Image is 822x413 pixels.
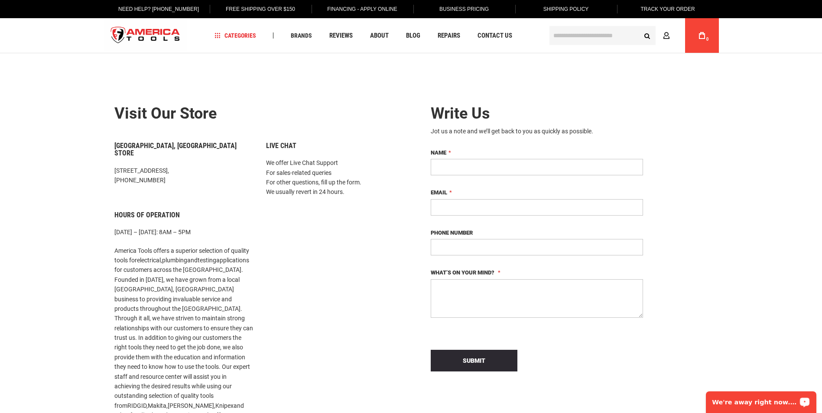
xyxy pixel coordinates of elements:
a: electrical [137,257,161,264]
span: Repairs [438,32,460,39]
span: Email [431,189,447,196]
span: Reviews [329,32,353,39]
a: Knipex [215,402,234,409]
h2: Visit our store [114,105,405,123]
a: plumbing [162,257,187,264]
a: Makita [148,402,166,409]
div: Jot us a note and we’ll get back to you as quickly as possible. [431,127,643,136]
a: Repairs [434,30,464,42]
p: [STREET_ADDRESS], [PHONE_NUMBER] [114,166,253,185]
a: RIDGID [127,402,146,409]
a: Categories [211,30,260,42]
a: Contact Us [474,30,516,42]
span: What’s on your mind? [431,269,494,276]
span: Name [431,149,446,156]
span: Write Us [431,104,490,123]
h6: Hours of Operation [114,211,253,219]
p: [DATE] – [DATE]: 8AM – 5PM [114,227,253,237]
a: 0 [694,18,710,53]
span: Phone Number [431,229,473,236]
span: Submit [463,357,485,364]
span: 0 [706,37,709,42]
img: America Tools [104,19,188,52]
h6: [GEOGRAPHIC_DATA], [GEOGRAPHIC_DATA] Store [114,142,253,157]
button: Search [639,27,656,44]
a: Blog [402,30,424,42]
a: [PERSON_NAME] [168,402,214,409]
span: Categories [214,32,256,39]
a: About [366,30,393,42]
a: Reviews [325,30,357,42]
a: Brands [287,30,316,42]
p: We offer Live Chat Support For sales-related queries For other questions, fill up the form. We us... [266,158,405,197]
iframe: LiveChat chat widget [700,386,822,413]
span: Shipping Policy [543,6,589,12]
button: Submit [431,350,517,371]
a: store logo [104,19,188,52]
a: testing [198,257,216,264]
h6: Live Chat [266,142,405,150]
span: About [370,32,389,39]
span: Brands [291,32,312,39]
span: Contact Us [478,32,512,39]
span: Blog [406,32,420,39]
